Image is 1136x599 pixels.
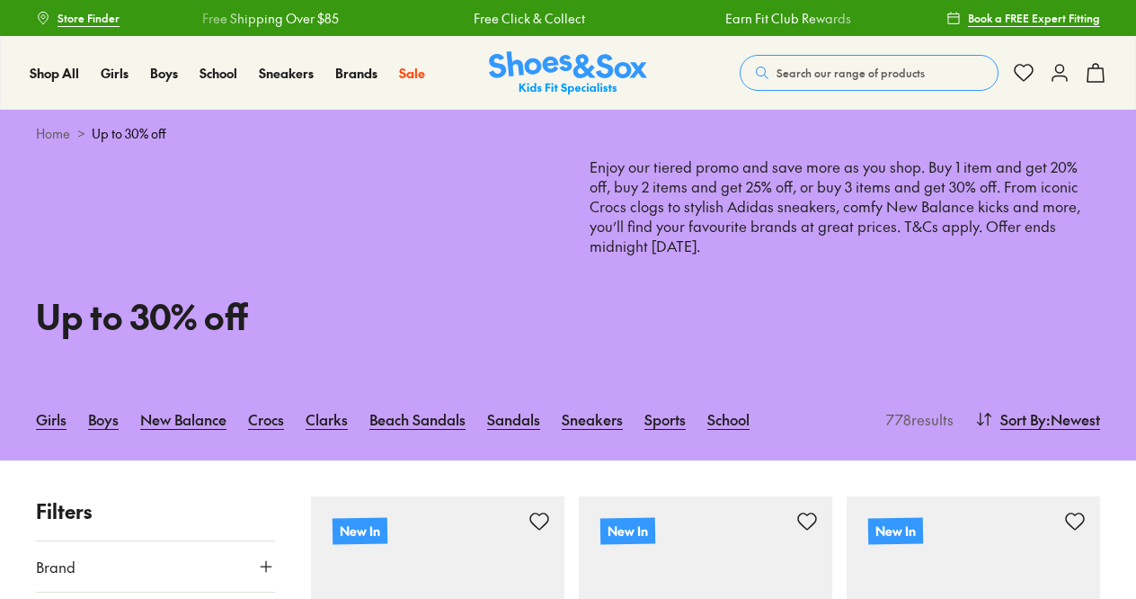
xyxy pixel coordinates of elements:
[335,64,377,83] a: Brands
[259,64,314,82] span: Sneakers
[36,2,120,34] a: Store Finder
[562,399,623,439] a: Sneakers
[487,399,540,439] a: Sandals
[248,399,284,439] a: Crocs
[462,9,573,28] a: Free Click & Collect
[36,399,67,439] a: Girls
[335,64,377,82] span: Brands
[399,64,425,83] a: Sale
[36,124,70,143] a: Home
[58,10,120,26] span: Store Finder
[36,124,1100,143] div: >
[1000,408,1046,430] span: Sort By
[707,399,750,439] a: School
[868,518,923,545] p: New In
[150,64,178,83] a: Boys
[714,9,839,28] a: Earn Fit Club Rewards
[369,399,466,439] a: Beach Sandals
[968,10,1100,26] span: Book a FREE Expert Fitting
[200,64,237,83] a: School
[101,64,129,83] a: Girls
[140,399,226,439] a: New Balance
[333,518,387,545] p: New In
[399,64,425,82] span: Sale
[306,399,348,439] a: Clarks
[36,556,75,577] span: Brand
[92,124,166,143] span: Up to 30% off
[88,399,119,439] a: Boys
[946,2,1100,34] a: Book a FREE Expert Fitting
[644,399,686,439] a: Sports
[975,399,1100,439] button: Sort By:Newest
[1046,408,1100,430] span: : Newest
[590,157,1100,335] p: Enjoy our tiered promo and save more as you shop. Buy 1 item and get 20% off, buy 2 items and get...
[489,51,647,95] img: SNS_Logo_Responsive.svg
[740,55,998,91] button: Search our range of products
[489,51,647,95] a: Shoes & Sox
[191,9,327,28] a: Free Shipping Over $85
[200,64,237,82] span: School
[879,408,954,430] p: 778 results
[600,518,655,545] p: New In
[30,64,79,83] a: Shop All
[36,291,546,342] h1: Up to 30% off
[777,65,925,81] span: Search our range of products
[36,541,275,592] button: Brand
[30,64,79,82] span: Shop All
[36,496,275,526] p: Filters
[150,64,178,82] span: Boys
[259,64,314,83] a: Sneakers
[101,64,129,82] span: Girls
